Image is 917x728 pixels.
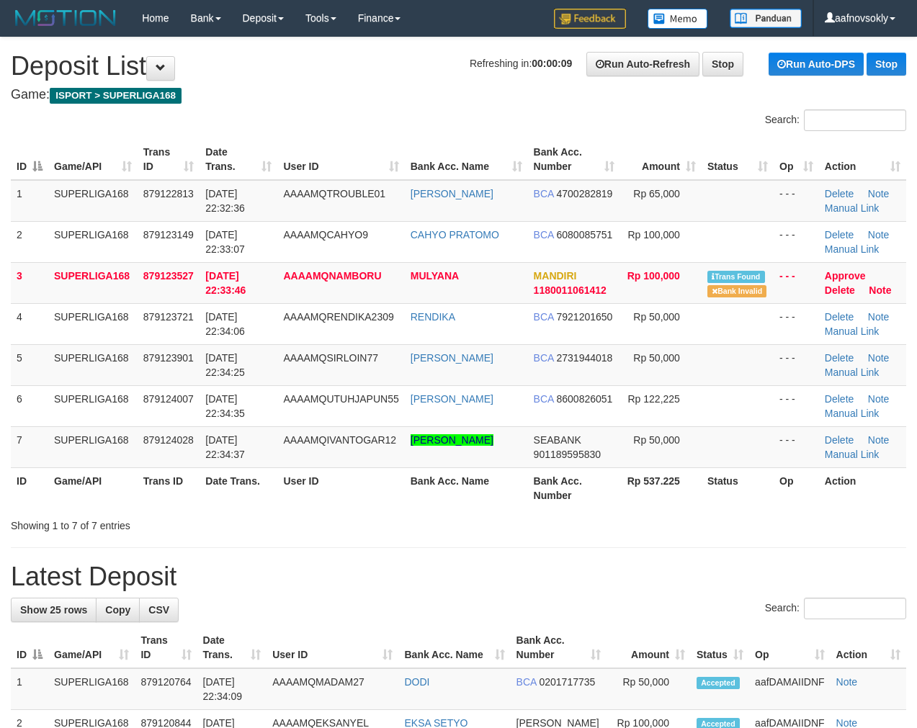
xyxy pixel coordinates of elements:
span: Copy 0201717735 to clipboard [539,676,595,688]
span: 879123721 [143,311,194,323]
td: 1 [11,668,48,710]
span: AAAAMQNAMBORU [283,270,381,282]
h4: Game: [11,88,906,102]
td: SUPERLIGA168 [48,221,138,262]
span: AAAAMQSIRLOIN77 [283,352,378,364]
th: Bank Acc. Number: activate to sort column ascending [528,139,620,180]
a: [PERSON_NAME] [411,434,493,446]
span: [DATE] 22:34:06 [205,311,245,337]
td: SUPERLIGA168 [48,668,135,710]
a: Stop [702,52,743,76]
a: [PERSON_NAME] [411,393,493,405]
th: Game/API [48,467,138,508]
span: [DATE] 22:33:07 [205,229,245,255]
span: Copy 6080085751 to clipboard [557,229,613,241]
th: Date Trans. [200,467,277,508]
span: ISPORT > SUPERLIGA168 [50,88,182,104]
td: 4 [11,303,48,344]
a: [PERSON_NAME] [411,188,493,199]
a: Note [869,284,891,296]
span: MANDIRI [534,270,577,282]
span: Copy 1180011061412 to clipboard [534,284,607,296]
span: [DATE] 22:34:35 [205,393,245,419]
td: 879120764 [135,668,197,710]
strong: 00:00:09 [532,58,572,69]
th: Action: activate to sort column ascending [819,139,906,180]
a: Manual Link [825,408,880,419]
img: MOTION_logo.png [11,7,120,29]
th: Status: activate to sort column ascending [702,139,774,180]
td: SUPERLIGA168 [48,426,138,467]
a: Delete [825,352,854,364]
span: Refreshing in: [470,58,572,69]
td: 1 [11,180,48,222]
th: Action [819,467,906,508]
span: Copy 901189595830 to clipboard [534,449,601,460]
a: Manual Link [825,367,880,378]
span: BCA [534,188,554,199]
span: 879123527 [143,270,194,282]
th: Trans ID: activate to sort column ascending [135,627,197,668]
td: SUPERLIGA168 [48,303,138,344]
span: [DATE] 22:34:25 [205,352,245,378]
span: BCA [534,229,554,241]
span: Rp 122,225 [628,393,680,405]
a: Note [868,393,890,405]
span: 879123149 [143,229,194,241]
td: - - - [774,385,819,426]
a: CSV [139,598,179,622]
span: Copy 8600826051 to clipboard [557,393,613,405]
a: Show 25 rows [11,598,97,622]
span: Rp 100,000 [627,270,680,282]
th: User ID [277,467,404,508]
span: AAAAMQIVANTOGAR12 [283,434,396,446]
a: Stop [867,53,906,76]
a: Manual Link [825,202,880,214]
label: Search: [765,598,906,619]
th: Bank Acc. Number [528,467,620,508]
a: Note [868,229,890,241]
a: Note [868,311,890,323]
a: Run Auto-Refresh [586,52,699,76]
h1: Deposit List [11,52,906,81]
a: CAHYO PRATOMO [411,229,499,241]
th: Bank Acc. Name: activate to sort column ascending [398,627,510,668]
span: 879122813 [143,188,194,199]
a: Run Auto-DPS [769,53,864,76]
span: AAAAMQRENDIKA2309 [283,311,393,323]
a: [PERSON_NAME] [411,352,493,364]
a: RENDIKA [411,311,455,323]
a: Delete [825,284,855,296]
a: Copy [96,598,140,622]
td: 6 [11,385,48,426]
td: AAAAMQMADAM27 [267,668,398,710]
th: ID: activate to sort column descending [11,139,48,180]
label: Search: [765,109,906,131]
a: Delete [825,434,854,446]
th: Game/API: activate to sort column ascending [48,627,135,668]
td: - - - [774,344,819,385]
td: Rp 50,000 [607,668,691,710]
span: SEABANK [534,434,581,446]
th: Op: activate to sort column ascending [774,139,819,180]
th: Rp 537.225 [620,467,702,508]
span: AAAAMQTROUBLE01 [283,188,385,199]
a: Note [836,676,858,688]
td: 3 [11,262,48,303]
a: Delete [825,393,854,405]
span: [DATE] 22:34:37 [205,434,245,460]
input: Search: [804,109,906,131]
th: Op: activate to sort column ascending [749,627,830,668]
span: BCA [534,393,554,405]
th: Date Trans.: activate to sort column ascending [197,627,267,668]
td: SUPERLIGA168 [48,344,138,385]
td: 7 [11,426,48,467]
th: Status: activate to sort column ascending [691,627,749,668]
th: Amount: activate to sort column ascending [607,627,691,668]
a: Note [868,434,890,446]
td: aafDAMAIIDNF [749,668,830,710]
span: Show 25 rows [20,604,87,616]
span: Rp 50,000 [633,352,680,364]
th: User ID: activate to sort column ascending [277,139,404,180]
span: 879124007 [143,393,194,405]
